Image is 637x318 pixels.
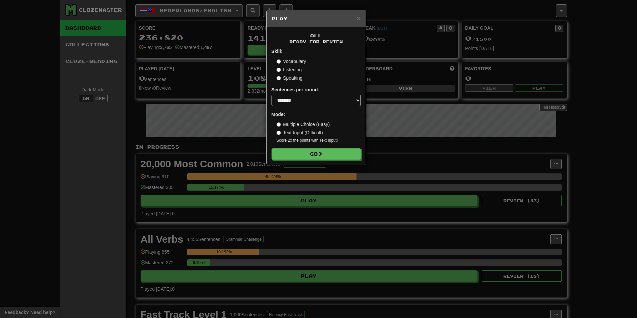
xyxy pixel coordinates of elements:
[272,49,283,54] strong: Skill:
[277,59,281,64] input: Vocabulary
[277,76,281,80] input: Speaking
[277,68,281,72] input: Listening
[356,15,360,22] button: Close
[272,39,361,45] small: Ready for Review
[277,131,281,135] input: Text Input (Difficult)
[277,75,303,81] label: Speaking
[277,58,306,65] label: Vocabulary
[277,122,281,127] input: Multiple Choice (Easy)
[310,33,322,38] span: All
[356,14,360,22] span: ×
[272,86,319,93] label: Sentences per round:
[277,129,323,136] label: Text Input (Difficult)
[277,66,302,73] label: Listening
[272,15,361,22] h5: Play
[277,138,361,143] small: Score 2x the points with Text Input !
[277,121,330,128] label: Multiple Choice (Easy)
[272,148,361,160] button: Go
[272,112,285,117] strong: Mode:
